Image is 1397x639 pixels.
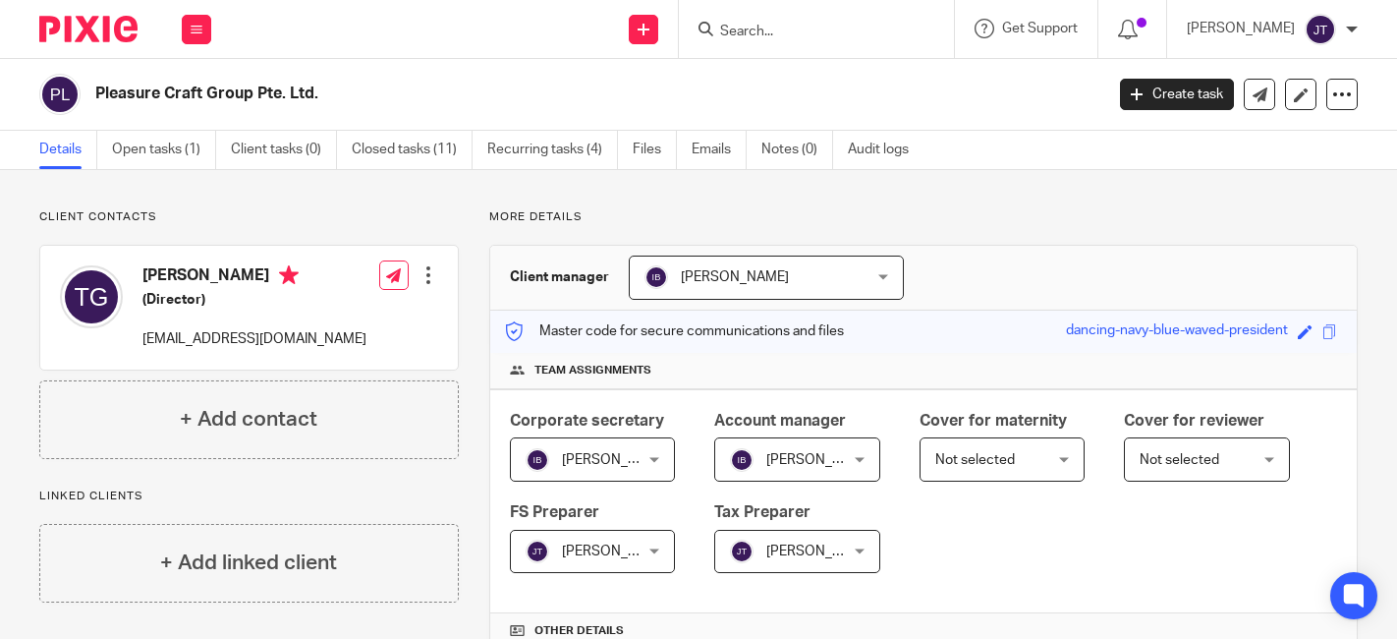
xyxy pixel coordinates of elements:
img: Pixie [39,16,138,42]
a: Details [39,131,97,169]
span: Cover for maternity [920,413,1067,429]
a: Audit logs [848,131,923,169]
a: Open tasks (1) [112,131,216,169]
p: More details [489,209,1358,225]
h4: + Add contact [180,404,317,435]
p: Master code for secure communications and files [505,321,844,341]
img: svg%3E [730,540,754,563]
a: Client tasks (0) [231,131,337,169]
span: Cover for reviewer [1124,413,1264,429]
input: Search [718,24,895,41]
h2: Pleasure Craft Group Pte. Ltd. [95,84,891,104]
a: Emails [692,131,747,169]
img: svg%3E [39,74,81,115]
img: svg%3E [730,448,754,472]
h5: (Director) [142,290,366,310]
a: Closed tasks (11) [352,131,473,169]
img: svg%3E [1305,14,1336,45]
span: Not selected [935,453,1015,467]
span: Tax Preparer [714,504,810,520]
a: Create task [1120,79,1234,110]
span: Get Support [1002,22,1078,35]
img: svg%3E [60,265,123,328]
h4: [PERSON_NAME] [142,265,366,290]
span: [PERSON_NAME] [766,545,874,558]
span: Not selected [1140,453,1219,467]
p: [PERSON_NAME] [1187,19,1295,38]
img: svg%3E [526,448,549,472]
i: Primary [279,265,299,285]
a: Notes (0) [761,131,833,169]
span: FS Preparer [510,504,599,520]
p: Linked clients [39,489,459,504]
p: Client contacts [39,209,459,225]
span: [PERSON_NAME] [681,270,789,284]
span: Team assignments [534,363,651,378]
h3: Client manager [510,267,609,287]
span: [PERSON_NAME] [562,453,670,467]
span: Account manager [714,413,846,429]
img: svg%3E [526,540,549,563]
div: dancing-navy-blue-waved-president [1066,320,1288,343]
span: [PERSON_NAME] [766,453,874,467]
p: [EMAIL_ADDRESS][DOMAIN_NAME] [142,329,366,349]
a: Files [633,131,677,169]
h4: + Add linked client [160,548,337,578]
span: [PERSON_NAME] [562,545,670,558]
span: Other details [534,623,624,639]
img: svg%3E [644,265,668,289]
span: Corporate secretary [510,413,664,429]
a: Recurring tasks (4) [487,131,618,169]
